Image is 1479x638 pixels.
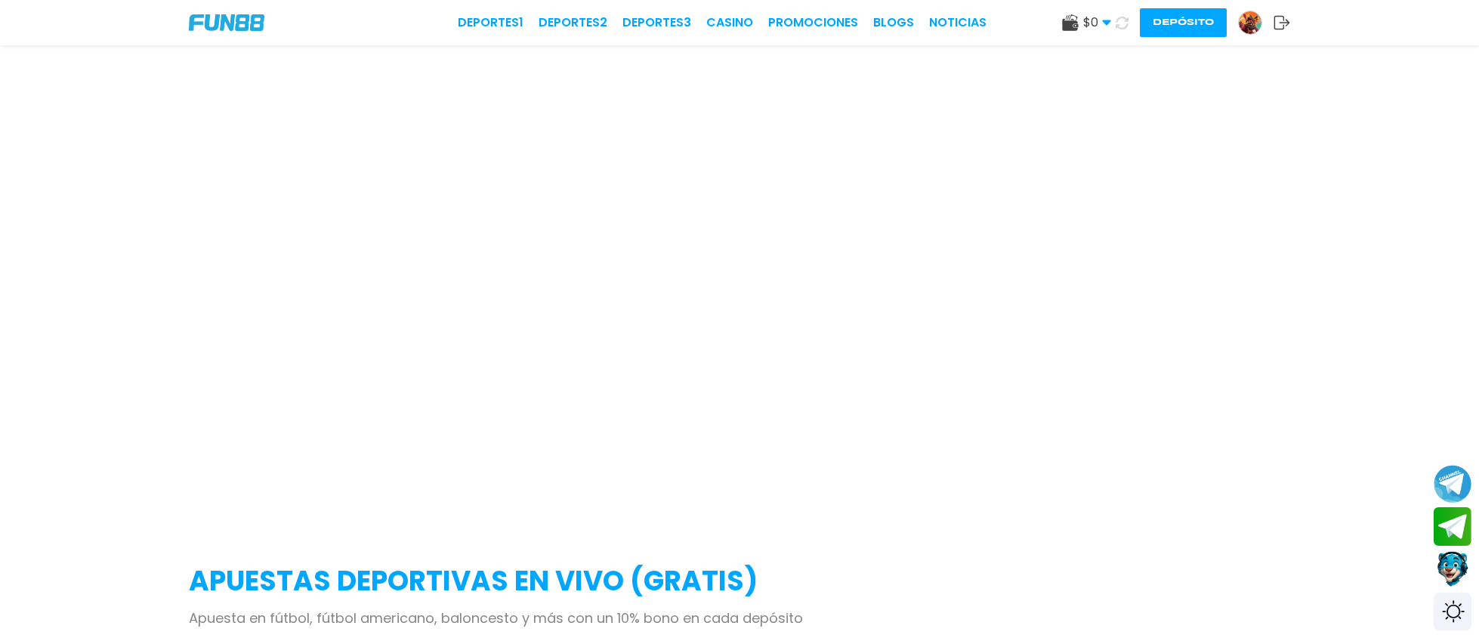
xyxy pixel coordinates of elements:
img: Company Logo [189,14,264,31]
a: Deportes1 [458,14,523,32]
a: Promociones [768,14,858,32]
a: Deportes3 [622,14,691,32]
span: $ 0 [1083,14,1111,32]
a: Avatar [1238,11,1274,35]
div: Switch theme [1434,593,1471,630]
button: Join telegram [1434,507,1471,547]
a: CASINO [706,14,753,32]
button: Contact customer service [1434,550,1471,589]
button: Depósito [1140,8,1227,37]
button: Join telegram channel [1434,464,1471,503]
img: Avatar [1239,11,1261,34]
a: Deportes2 [539,14,607,32]
a: BLOGS [873,14,914,32]
p: Apuesta en fútbol, fútbol americano, baloncesto y más con un 10% bono en cada depósito [189,608,1290,628]
h2: APUESTAS DEPORTIVAS EN VIVO (gratis) [189,561,1290,602]
a: NOTICIAS [929,14,987,32]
